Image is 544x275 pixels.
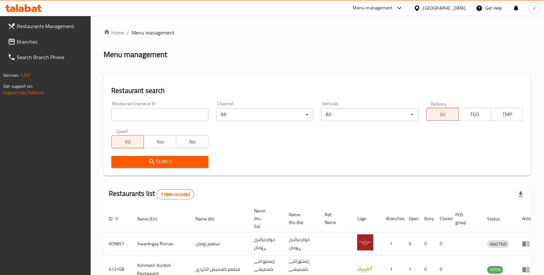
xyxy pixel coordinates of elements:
span: ID [109,215,121,223]
span: OPEN [487,266,503,273]
span: All [429,110,456,119]
div: Total records count [157,189,194,199]
span: Name (Ar) [196,215,223,223]
span: 1.0.0 [20,71,30,79]
td: 0 [404,232,419,255]
span: Search [116,158,203,166]
span: Name (Ku-So) [254,207,276,230]
th: Logo [352,205,381,232]
th: Closed [435,205,450,232]
button: All [111,135,144,148]
span: Yes [146,137,174,147]
div: INACTIVE [487,240,509,248]
label: Upsell [116,129,128,133]
th: Open [404,205,419,232]
span: Status [487,215,508,223]
span: POS group [455,211,474,226]
a: Branches [3,34,91,49]
button: No [176,135,208,148]
h2: Restaurant search [111,86,523,96]
span: Search Branch Phone [17,53,86,61]
button: All [426,108,459,121]
a: Restaurants Management [3,18,91,34]
label: Delivery [431,101,447,106]
h2: Menu management [104,49,167,60]
input: Search for restaurant name or ID.. [111,108,208,121]
span: INACTIVE [487,240,509,248]
span: Restaurants Management [17,22,86,30]
span: Get support on: [3,82,33,90]
h2: Restaurants list [109,189,194,199]
span: 11846 record(s) [157,191,194,198]
td: 1 [381,232,404,255]
div: All [321,108,418,121]
th: Action [517,205,539,232]
span: Branches [17,38,86,46]
span: J [534,5,535,12]
button: Search [111,156,208,168]
span: Version: [3,71,19,79]
td: خواردنگەی ڕۆمان [249,232,284,255]
button: TGO [458,108,491,121]
span: Menu management [132,29,175,36]
th: Branches [381,205,404,232]
div: Menu-management [353,4,393,12]
td: 0 [419,232,435,255]
th: Busy [419,205,435,232]
td: 609857 [104,232,132,255]
a: Home [104,29,124,36]
button: TMP [491,108,523,121]
div: [GEOGRAPHIC_DATA] [423,5,466,12]
span: Name (Ku-Ba) [289,211,312,226]
td: 0 [435,232,450,255]
span: TMP [494,110,521,119]
a: Search Branch Phone [3,49,91,65]
div: All [216,108,313,121]
div: Export file [513,187,529,202]
div: Menu [522,240,534,248]
div: Menu [522,266,534,273]
td: مطعم رومان [190,232,249,255]
span: All [114,137,141,147]
li: / [127,29,129,36]
nav: breadcrumb [104,29,531,36]
span: Ref. Name [325,211,344,226]
a: Support.OpsPlatform [3,88,44,97]
button: Yes [144,135,176,148]
span: No [179,137,206,147]
td: خواردنگەی ڕۆمان [284,232,319,255]
td: Xwardngay Roman [132,232,190,255]
span: Name (En) [137,215,166,223]
div: OPEN [487,266,503,274]
img: Xwardngay Roman [357,234,373,250]
span: TGO [461,110,489,119]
